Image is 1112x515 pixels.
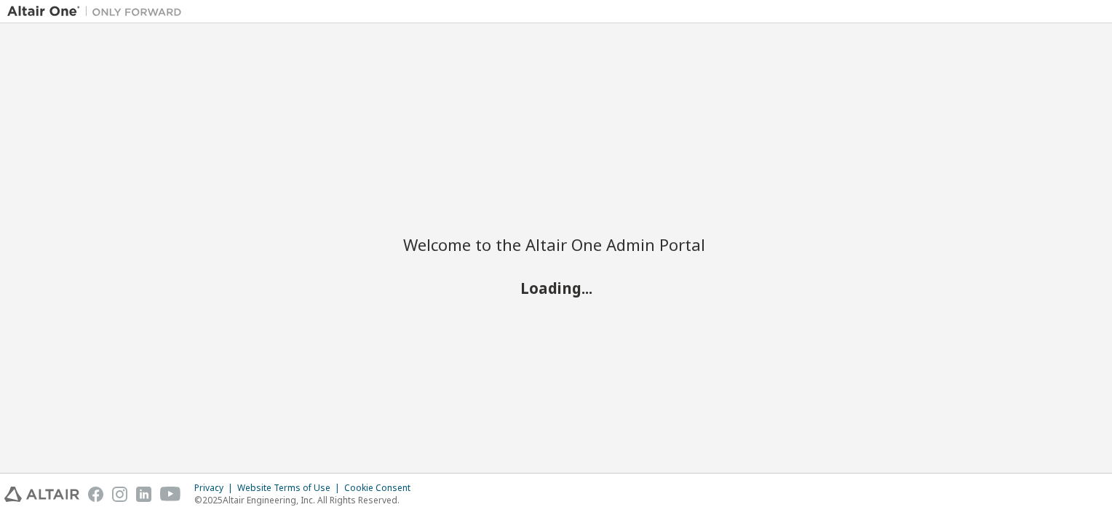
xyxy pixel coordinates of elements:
[194,494,419,506] p: © 2025 Altair Engineering, Inc. All Rights Reserved.
[237,482,344,494] div: Website Terms of Use
[403,234,709,255] h2: Welcome to the Altair One Admin Portal
[88,487,103,502] img: facebook.svg
[136,487,151,502] img: linkedin.svg
[112,487,127,502] img: instagram.svg
[194,482,237,494] div: Privacy
[160,487,181,502] img: youtube.svg
[4,487,79,502] img: altair_logo.svg
[7,4,189,19] img: Altair One
[344,482,419,494] div: Cookie Consent
[403,279,709,298] h2: Loading...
